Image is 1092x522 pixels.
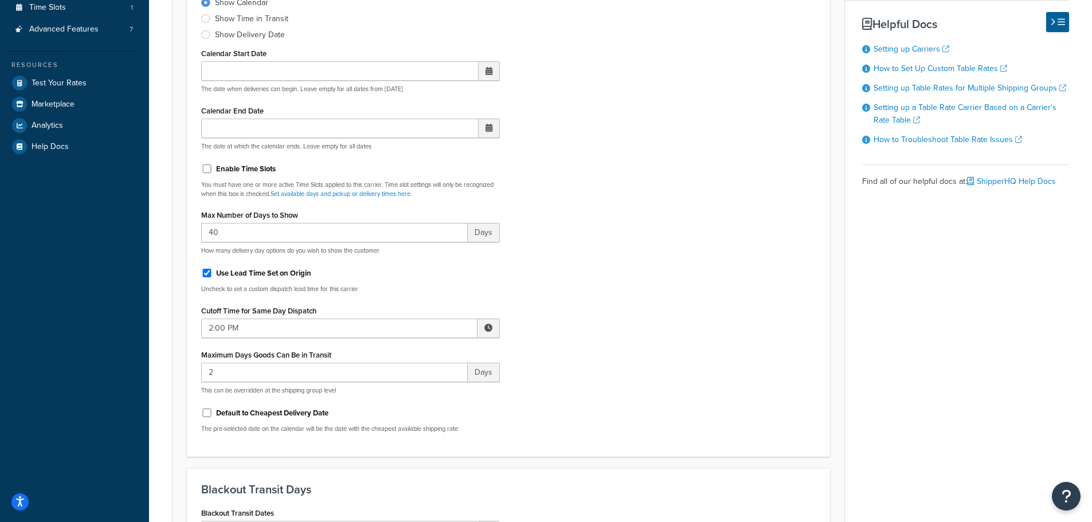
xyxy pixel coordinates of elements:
li: Advanced Features [9,19,140,40]
label: Cutoff Time for Same Day Dispatch [201,307,316,315]
p: You must have one or more active Time Slots applied to this carrier. Time slot settings will only... [201,180,500,198]
label: Default to Cheapest Delivery Date [216,408,328,418]
a: Test Your Rates [9,73,140,93]
button: Open Resource Center [1052,482,1081,511]
span: Analytics [32,121,63,131]
a: Analytics [9,115,140,136]
span: Days [468,223,500,242]
a: ShipperHQ Help Docs [967,175,1056,187]
label: Maximum Days Goods Can Be in Transit [201,351,331,359]
label: Calendar End Date [201,107,264,115]
span: 1 [131,3,133,13]
label: Use Lead Time Set on Origin [216,268,311,278]
p: Uncheck to set a custom dispatch lead time for this carrier [201,285,500,293]
a: How to Troubleshoot Table Rate Issues [874,134,1022,146]
div: Show Time in Transit [215,13,288,25]
h3: Blackout Transit Days [201,483,816,496]
a: Set available days and pickup or delivery times here. [271,189,412,198]
label: Max Number of Days to Show [201,211,298,219]
p: This can be overridden at the shipping group level [201,386,500,395]
p: The date at which the calendar ends. Leave empty for all dates [201,142,500,151]
a: Setting up Table Rates for Multiple Shipping Groups [874,82,1066,94]
button: Hide Help Docs [1046,12,1069,32]
a: Setting up a Table Rate Carrier Based on a Carrier's Rate Table [874,101,1056,126]
div: Resources [9,60,140,70]
h3: Helpful Docs [862,18,1069,30]
label: Blackout Transit Dates [201,509,274,517]
div: Find all of our helpful docs at: [862,164,1069,190]
p: The pre-selected date on the calendar will be the date with the cheapest available shipping rate [201,425,500,433]
a: How to Set Up Custom Table Rates [874,62,1007,74]
label: Calendar Start Date [201,49,267,58]
span: Help Docs [32,142,69,152]
a: Marketplace [9,94,140,115]
a: Help Docs [9,136,140,157]
span: Time Slots [29,3,66,13]
span: Days [468,363,500,382]
span: Test Your Rates [32,79,87,88]
span: Advanced Features [29,25,99,34]
span: Marketplace [32,100,75,109]
p: How many delivery day options do you wish to show the customer [201,246,500,255]
a: Setting up Carriers [874,43,949,55]
p: The date when deliveries can begin. Leave empty for all dates from [DATE] [201,85,500,93]
span: 7 [130,25,133,34]
label: Enable Time Slots [216,164,276,174]
a: Advanced Features7 [9,19,140,40]
div: Show Delivery Date [215,29,285,41]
